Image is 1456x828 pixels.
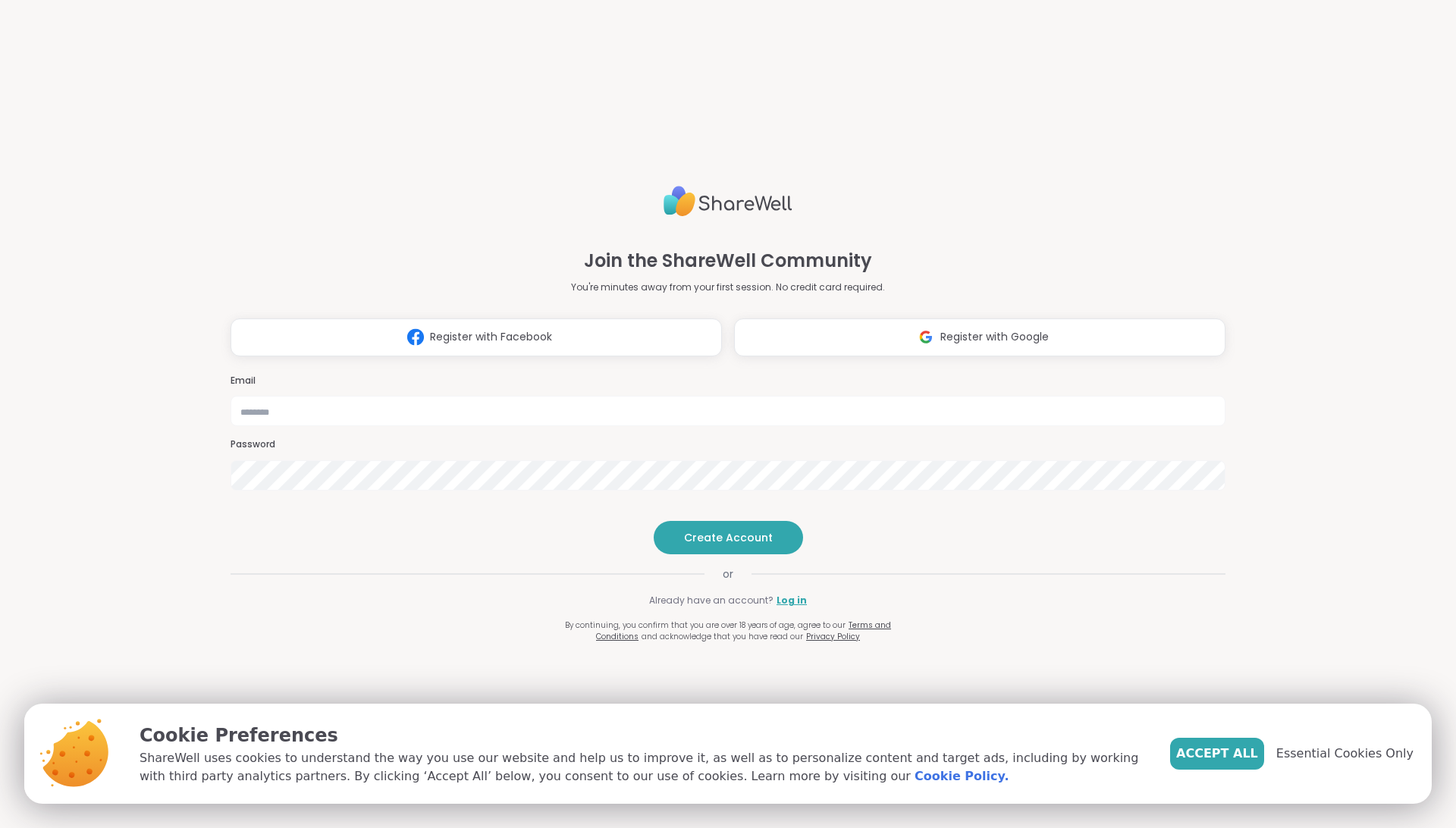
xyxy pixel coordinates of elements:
[664,180,792,223] img: ShareWell Logo
[231,438,1225,451] h3: Password
[915,767,1009,786] a: Cookie Policy.
[231,375,1225,387] h3: Email
[1170,738,1264,770] button: Accept All
[430,329,552,345] span: Register with Facebook
[140,749,1146,786] p: ShareWell uses cookies to understand the way you use our website and help us to improve it, as we...
[1176,745,1258,763] span: Accept All
[912,323,940,351] img: ShareWell Logomark
[571,281,885,294] p: You're minutes away from your first session. No credit card required.
[140,722,1146,749] p: Cookie Preferences
[642,631,803,642] span: and acknowledge that you have read our
[704,566,752,582] span: or
[654,521,803,554] button: Create Account
[596,619,891,642] a: Terms and Conditions
[684,530,773,545] span: Create Account
[649,594,773,607] span: Already have an account?
[401,323,430,351] img: ShareWell Logomark
[1276,745,1414,763] span: Essential Cookies Only
[734,318,1225,356] button: Register with Google
[806,631,860,642] a: Privacy Policy
[584,247,872,274] h1: Join the ShareWell Community
[940,329,1049,345] span: Register with Google
[777,594,807,607] a: Log in
[565,619,846,631] span: By continuing, you confirm that you are over 18 years of age, agree to our
[231,318,722,356] button: Register with Facebook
